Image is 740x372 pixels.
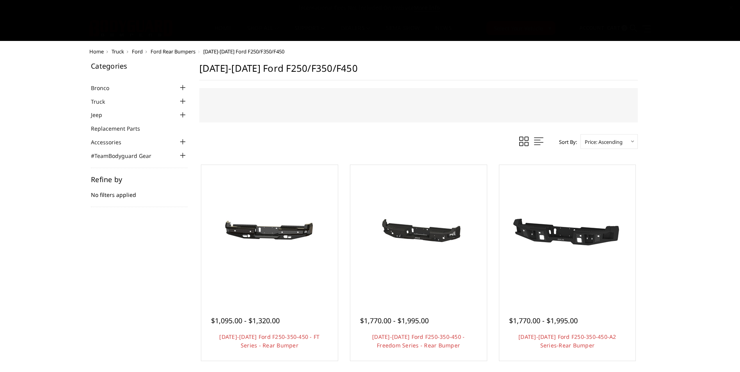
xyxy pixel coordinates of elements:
[295,25,325,41] a: Support
[91,152,161,160] a: #TeamBodyguard Gear
[91,176,188,207] div: No filters applied
[215,25,231,41] a: Home
[505,198,630,268] img: 2023-2025 Ford F250-350-450-A2 Series-Rear Bumper
[555,136,577,148] label: Sort By:
[91,111,112,119] a: Jeep
[89,20,173,36] img: BODYGUARD BUMPERS
[486,21,555,35] button: Select Your Vehicle
[386,25,420,41] a: SEMA Show
[151,48,195,55] a: Ford Rear Bumpers
[207,204,332,263] img: 2023-2025 Ford F250-350-450 - FT Series - Rear Bumper
[372,333,465,349] a: [DATE]-[DATE] Ford F250-350-450 - Freedom Series - Rear Bumper
[360,316,429,325] span: $1,770.00 - $1,995.00
[219,333,319,349] a: [DATE]-[DATE] Ford F250-350-450 - FT Series - Rear Bumper
[112,48,124,55] a: Truck
[352,167,485,299] a: 2023-2025 Ford F250-350-450 - Freedom Series - Rear Bumper 2023-2025 Ford F250-350-450 - Freedom ...
[607,18,627,39] a: Cart 0
[91,138,131,146] a: Accessories
[91,97,115,106] a: Truck
[211,316,280,325] span: $1,095.00 - $1,320.00
[435,25,451,41] a: News
[91,84,119,92] a: Bronco
[89,48,104,55] a: Home
[607,24,620,31] span: Cart
[548,24,551,32] span: ▾
[132,48,143,55] a: Ford
[91,62,188,69] h5: Categories
[621,25,627,31] span: 0
[579,18,604,39] a: Account
[247,25,279,41] a: shop all
[509,316,578,325] span: $1,770.00 - $1,995.00
[414,4,440,12] a: More Info
[501,167,634,299] a: 2023-2025 Ford F250-350-450-A2 Series-Rear Bumper 2023-2025 Ford F250-350-450-A2 Series-Rear Bumper
[579,24,604,31] span: Account
[203,48,284,55] span: [DATE]-[DATE] Ford F250/F350/F450
[199,62,638,80] h1: [DATE]-[DATE] Ford F250/F350/F450
[91,124,150,133] a: Replacement Parts
[494,24,543,32] span: Select Your Vehicle
[341,25,371,41] a: Dealers
[91,176,188,183] h5: Refine by
[518,333,616,349] a: [DATE]-[DATE] Ford F250-350-450-A2 Series-Rear Bumper
[203,167,336,299] a: 2023-2025 Ford F250-350-450 - FT Series - Rear Bumper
